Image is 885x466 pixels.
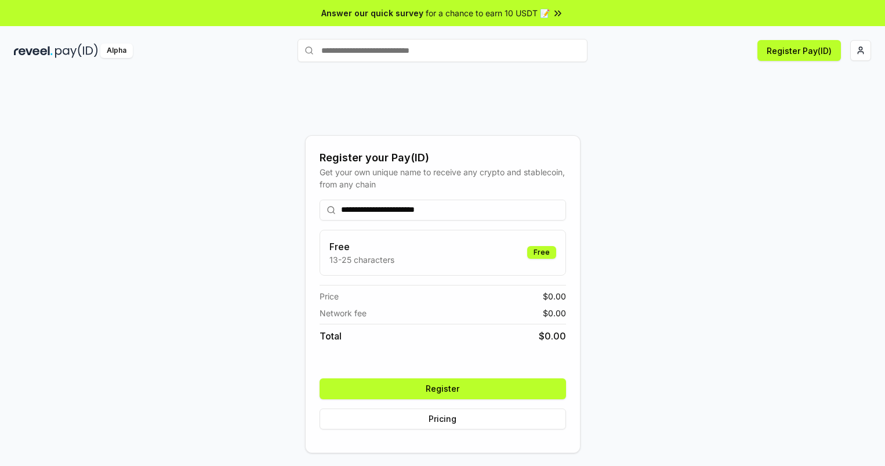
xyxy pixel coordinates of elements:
[329,254,394,266] p: 13-25 characters
[100,44,133,58] div: Alpha
[527,246,556,259] div: Free
[321,7,423,19] span: Answer our quick survey
[320,150,566,166] div: Register your Pay(ID)
[320,307,367,319] span: Network fee
[320,409,566,429] button: Pricing
[14,44,53,58] img: reveel_dark
[757,40,841,61] button: Register Pay(ID)
[55,44,98,58] img: pay_id
[320,329,342,343] span: Total
[543,307,566,319] span: $ 0.00
[320,290,339,302] span: Price
[539,329,566,343] span: $ 0.00
[320,378,566,399] button: Register
[543,290,566,302] span: $ 0.00
[329,240,394,254] h3: Free
[426,7,550,19] span: for a chance to earn 10 USDT 📝
[320,166,566,190] div: Get your own unique name to receive any crypto and stablecoin, from any chain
